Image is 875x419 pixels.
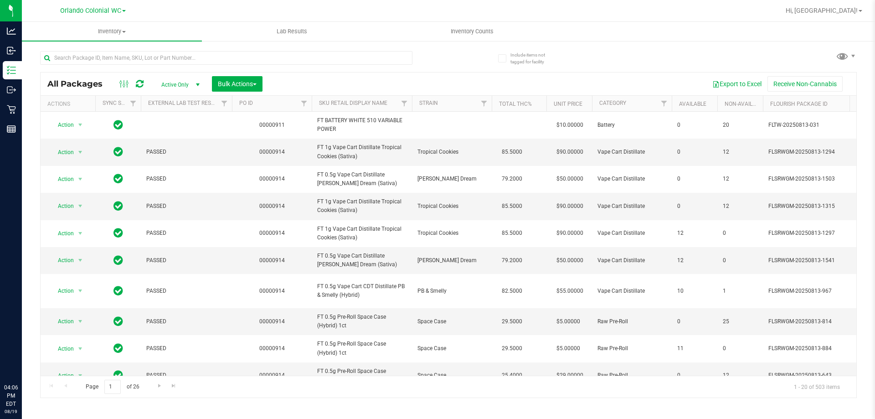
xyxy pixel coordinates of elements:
[264,27,319,36] span: Lab Results
[259,345,285,352] a: 00000914
[146,148,226,156] span: PASSED
[50,146,74,159] span: Action
[768,344,858,353] span: FLSRWGM-20250813-884
[146,202,226,211] span: PASSED
[75,285,86,297] span: select
[723,371,757,380] span: 12
[259,203,285,209] a: 00000914
[677,121,712,129] span: 0
[259,122,285,128] a: 00000911
[677,287,712,295] span: 10
[768,175,858,183] span: FLSRWGM-20250813-1503
[47,101,92,107] div: Actions
[75,173,86,186] span: select
[113,227,123,239] span: In Sync
[202,22,382,41] a: Lab Results
[50,315,74,328] span: Action
[679,101,706,107] a: Available
[417,344,486,353] span: Space Case
[552,200,588,213] span: $90.00000
[497,285,527,298] span: 82.5000
[317,282,407,300] span: FT 0.5g Vape Cart CDT Distillate PB & Smelly (Hybrid)
[677,148,712,156] span: 0
[657,96,672,111] a: Filter
[239,100,253,106] a: PO ID
[382,22,562,41] a: Inventory Counts
[146,175,226,183] span: PASSED
[7,66,16,75] inline-svg: Inventory
[4,383,18,408] p: 04:06 PM EDT
[417,287,486,295] span: PB & Smelly
[259,257,285,264] a: 00000914
[417,229,486,238] span: Tropical Cookies
[317,116,407,134] span: FT BATTERY WHITE 510 VARIABLE POWER
[212,76,262,92] button: Bulk Actions
[497,145,527,159] span: 85.5000
[552,119,588,132] span: $10.00000
[47,79,112,89] span: All Packages
[146,371,226,380] span: PASSED
[104,380,121,394] input: 1
[75,369,86,382] span: select
[113,342,123,355] span: In Sync
[259,288,285,294] a: 00000914
[417,202,486,211] span: Tropical Cookies
[146,317,226,326] span: PASSED
[767,76,843,92] button: Receive Non-Cannabis
[477,96,492,111] a: Filter
[75,227,86,240] span: select
[597,317,666,326] span: Raw Pre-Roll
[768,121,858,129] span: FLTW-20250813-031
[552,172,588,186] span: $50.00000
[497,342,527,355] span: 29.5000
[22,22,202,41] a: Inventory
[317,171,407,188] span: FT 0.5g Vape Cart Distillate [PERSON_NAME] Dream (Sativa)
[723,229,757,238] span: 0
[417,148,486,156] span: Tropical Cookies
[438,27,506,36] span: Inventory Counts
[497,369,527,382] span: 25.4000
[75,315,86,328] span: select
[50,173,74,186] span: Action
[50,200,74,212] span: Action
[146,287,226,295] span: PASSED
[597,256,666,265] span: Vape Cart Distillate
[317,313,407,330] span: FT 0.5g Pre-Roll Space Case (Hybrid) 1ct
[27,345,38,356] iframe: Resource center unread badge
[113,172,123,185] span: In Sync
[259,230,285,236] a: 00000914
[597,121,666,129] span: Battery
[9,346,36,373] iframe: Resource center
[50,119,74,131] span: Action
[706,76,767,92] button: Export to Excel
[259,176,285,182] a: 00000914
[167,380,180,392] a: Go to the last page
[78,380,147,394] span: Page of 26
[7,26,16,36] inline-svg: Analytics
[597,371,666,380] span: Raw Pre-Roll
[317,367,407,384] span: FT 0.5g Pre-Roll Space Case (Hybrid) 5ct
[497,172,527,186] span: 79.2000
[259,372,285,378] a: 00000914
[768,317,858,326] span: FLSRWGM-20250813-814
[317,225,407,242] span: FT 1g Vape Cart Distillate Tropical Cookies (Sativa)
[723,317,757,326] span: 25
[768,256,858,265] span: FLSRWGM-20250813-1541
[723,256,757,265] span: 0
[218,80,257,88] span: Bulk Actions
[75,119,86,131] span: select
[786,7,858,14] span: Hi, [GEOGRAPHIC_DATA]!
[768,148,858,156] span: FLSRWGM-20250813-1294
[497,227,527,240] span: 85.5000
[113,200,123,212] span: In Sync
[597,175,666,183] span: Vape Cart Distillate
[552,254,588,267] span: $50.00000
[217,96,232,111] a: Filter
[597,148,666,156] span: Vape Cart Distillate
[554,101,582,107] a: Unit Price
[499,101,532,107] a: Total THC%
[787,380,847,393] span: 1 - 20 of 503 items
[417,317,486,326] span: Space Case
[417,371,486,380] span: Space Case
[317,197,407,215] span: FT 1g Vape Cart Distillate Tropical Cookies (Sativa)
